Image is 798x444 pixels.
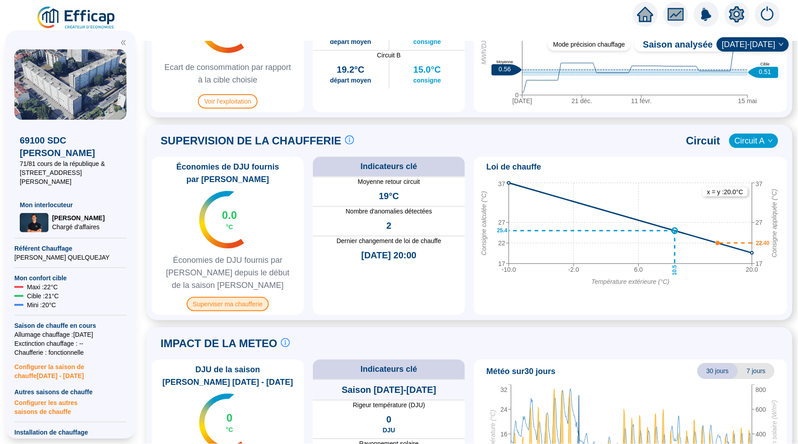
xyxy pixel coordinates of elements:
span: 19.2°C [337,64,364,76]
span: Saison analysée [634,38,713,51]
img: alerts [755,2,780,27]
span: Configurer la saison de chauffe [DATE] - [DATE] [14,357,127,380]
img: alerts [694,2,719,27]
span: 7 jours [738,363,775,379]
span: Mini : 20 °C [27,300,56,309]
tspan: -10.0 [502,266,516,273]
span: Maxi : 22 °C [27,283,58,292]
tspan: 800 [756,387,767,394]
tspan: 11 févr. [631,97,652,104]
tspan: MWh/DJU [481,35,488,65]
tspan: 32 [500,387,508,394]
span: Mon interlocuteur [20,200,121,209]
span: Nombre d'anomalies détectées [313,207,465,216]
span: info-circle [345,135,354,144]
span: Moyenne retour circuit [313,178,465,187]
text: 0.51 [759,68,771,75]
div: Mode précision chauffage [548,38,631,51]
text: 22.40 [756,240,770,246]
span: Rigeur température (DJU) [313,401,465,410]
span: 2024-2025 [722,38,784,51]
span: consigne [413,38,441,47]
span: 0.0 [222,208,237,222]
span: IMPACT DE LA METEO [161,336,277,351]
tspan: Consigne appliquée (°C) [771,189,778,257]
span: [PERSON_NAME] [52,213,105,222]
tspan: Température extérieure (°C) [592,278,670,285]
tspan: 37 [756,180,763,187]
img: efficap energie logo [36,5,117,30]
span: DJU de la saison [PERSON_NAME] [DATE] - [DATE] [155,363,300,388]
span: Exctinction chauffage : -- [14,339,127,348]
span: Météo sur 30 jours [487,365,556,378]
span: home [637,6,653,22]
span: Cible : 21 °C [27,292,59,300]
span: 69100 SDC [PERSON_NAME] [20,134,121,159]
span: Configurer les autres saisons de chauffe [14,396,127,416]
text: 0.56 [499,65,511,73]
span: Voir l'exploitation [198,94,258,109]
span: °C [226,425,233,434]
span: Circuit B [313,51,465,60]
span: SUPERVISION DE LA CHAUFFERIE [161,134,342,148]
tspan: -2.0 [568,266,579,273]
span: Mon confort cible [14,274,127,283]
tspan: 27 [498,219,505,226]
span: 15.0°C [413,64,441,76]
tspan: 24 [500,406,508,413]
span: Circuit [686,134,720,148]
span: Référent Chauffage [14,244,127,253]
text: Moyenne [496,60,513,64]
tspan: 17 [756,260,763,267]
tspan: 400 [756,431,767,438]
text: Cible [761,62,770,66]
tspan: 21 déc. [572,97,592,104]
span: DJU [382,426,395,435]
tspan: 17 [498,260,505,267]
img: indicateur températures [199,191,245,248]
tspan: 27 [756,219,763,226]
span: °C [226,222,233,231]
span: Autres saisons de chauffe [14,387,127,396]
span: 30 jours [697,363,738,379]
span: Économies de DJU fournis par [PERSON_NAME] [155,161,300,186]
tspan: 16 [500,431,508,438]
span: Saison de chauffe en cours [14,321,127,330]
tspan: 20.0 [746,266,758,273]
text: 10.5 [672,265,678,275]
tspan: 22 [498,239,505,247]
text: 25.4 [497,227,508,234]
tspan: Consigne calculée (°C) [481,191,488,255]
span: info-circle [281,338,290,347]
span: Ecart de consommation par rapport à la cible choisie [155,61,300,86]
span: Économies de DJU fournis par [PERSON_NAME] depuis le début de la saison [PERSON_NAME] [155,254,300,292]
tspan: 6.0 [634,266,643,273]
span: Loi de chauffe [487,161,541,173]
span: 71/81 cours de la république & [STREET_ADDRESS][PERSON_NAME] [20,159,121,186]
span: départ moyen [330,38,371,47]
span: fund [668,6,684,22]
span: Chargé d'affaires [52,222,105,231]
span: Allumage chauffage : [DATE] [14,330,127,339]
span: [PERSON_NAME] QUELQUEJAY [14,253,127,262]
tspan: 600 [756,406,767,413]
span: down [779,42,784,47]
span: double-left [120,39,127,46]
span: 0 [227,411,232,425]
span: Chaufferie : fonctionnelle [14,348,127,357]
span: consigne [413,76,441,85]
span: down [768,138,773,144]
tspan: 0 [515,91,519,99]
tspan: 15 mai [738,97,757,104]
text: x = y : 20.0 °C [707,188,744,196]
span: Indicateurs clé [360,363,417,376]
span: Superviser ma chaufferie [187,297,269,311]
span: Indicateurs clé [360,161,417,173]
span: départ moyen [330,76,371,85]
span: setting [729,6,745,22]
span: 19°C [379,190,399,203]
span: Installation de chauffage [14,428,127,437]
span: Saison [DATE]-[DATE] [342,384,436,396]
span: Dernier changement de loi de chauffe [313,237,465,246]
span: Circuit A [735,134,773,148]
